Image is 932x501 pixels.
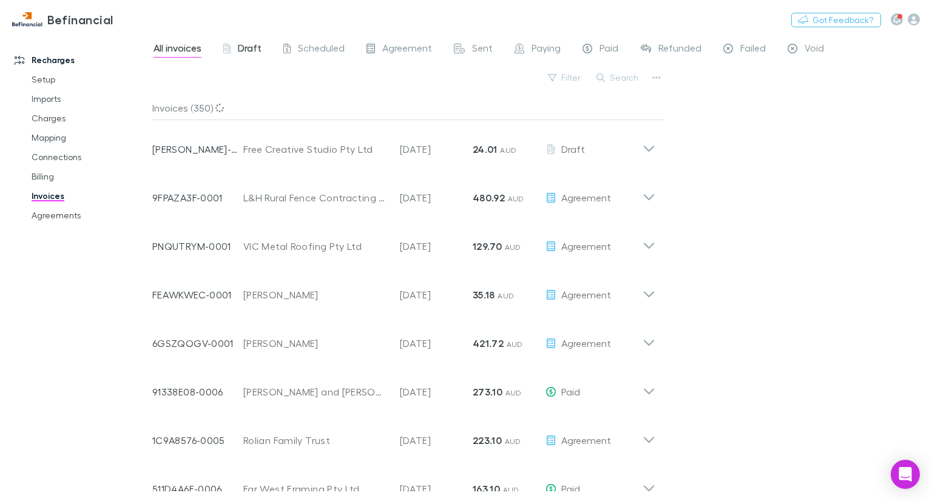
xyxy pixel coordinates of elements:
[507,340,523,349] span: AUD
[19,167,159,186] a: Billing
[243,142,388,156] div: Free Creative Studio Pty Ltd
[400,287,473,302] p: [DATE]
[152,287,243,302] p: FEAWKWEC-0001
[19,109,159,128] a: Charges
[2,50,159,70] a: Recharges
[400,142,473,156] p: [DATE]
[143,363,665,411] div: 91338E08-0006[PERSON_NAME] and [PERSON_NAME] Family Trust[DATE]273.10 AUDPaid
[561,143,585,155] span: Draft
[19,147,159,167] a: Connections
[400,336,473,351] p: [DATE]
[472,42,493,58] span: Sent
[532,42,561,58] span: Paying
[473,434,502,446] strong: 223.10
[243,385,388,399] div: [PERSON_NAME] and [PERSON_NAME] Family Trust
[473,289,495,301] strong: 35.18
[505,437,521,446] span: AUD
[143,169,665,217] div: 9FPAZA3F-0001L&H Rural Fence Contracting Pty Ltd[DATE]480.92 AUDAgreement
[143,266,665,314] div: FEAWKWEC-0001[PERSON_NAME][DATE]35.18 AUDAgreement
[5,5,121,34] a: Befinancial
[508,194,524,203] span: AUD
[473,240,502,252] strong: 129.70
[19,89,159,109] a: Imports
[599,42,618,58] span: Paid
[500,146,516,155] span: AUD
[152,239,243,254] p: PNQUTRYM-0001
[498,291,514,300] span: AUD
[400,239,473,254] p: [DATE]
[561,192,611,203] span: Agreement
[152,190,243,205] p: 9FPAZA3F-0001
[19,128,159,147] a: Mapping
[400,190,473,205] p: [DATE]
[143,120,665,169] div: [PERSON_NAME]-0355Free Creative Studio Pty Ltd[DATE]24.01 AUDDraft
[152,142,243,156] p: [PERSON_NAME]-0355
[473,483,500,495] strong: 163.10
[561,434,611,446] span: Agreement
[243,239,388,254] div: VIC Metal Roofing Pty Ltd
[473,143,498,155] strong: 24.01
[590,70,646,85] button: Search
[243,190,388,205] div: L&H Rural Fence Contracting Pty Ltd
[298,42,345,58] span: Scheduled
[505,388,522,397] span: AUD
[143,411,665,460] div: 1C9A8576-0005Rolian Family Trust[DATE]223.10 AUDAgreement
[243,433,388,448] div: Rolian Family Trust
[152,482,243,496] p: 511D4A6E-0006
[561,337,611,349] span: Agreement
[400,482,473,496] p: [DATE]
[561,289,611,300] span: Agreement
[473,192,505,204] strong: 480.92
[561,386,580,397] span: Paid
[243,336,388,351] div: [PERSON_NAME]
[12,12,42,27] img: Befinancial's Logo
[658,42,701,58] span: Refunded
[47,12,113,27] h3: Befinancial
[473,386,502,398] strong: 273.10
[561,240,611,252] span: Agreement
[143,217,665,266] div: PNQUTRYM-0001VIC Metal Roofing Pty Ltd[DATE]129.70 AUDAgreement
[791,13,881,27] button: Got Feedback?
[505,243,521,252] span: AUD
[382,42,432,58] span: Agreement
[400,385,473,399] p: [DATE]
[473,337,504,349] strong: 421.72
[152,433,243,448] p: 1C9A8576-0005
[243,287,388,302] div: [PERSON_NAME]
[143,314,665,363] div: 6GSZQOGV-0001[PERSON_NAME][DATE]421.72 AUDAgreement
[542,70,588,85] button: Filter
[243,482,388,496] div: Far West Framing Pty Ltd
[740,42,766,58] span: Failed
[19,70,159,89] a: Setup
[152,336,243,351] p: 6GSZQOGV-0001
[152,385,243,399] p: 91338E08-0006
[19,206,159,225] a: Agreements
[805,42,824,58] span: Void
[19,186,159,206] a: Invoices
[891,460,920,489] div: Open Intercom Messenger
[561,483,580,494] span: Paid
[503,485,519,494] span: AUD
[238,42,262,58] span: Draft
[154,42,201,58] span: All invoices
[400,433,473,448] p: [DATE]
